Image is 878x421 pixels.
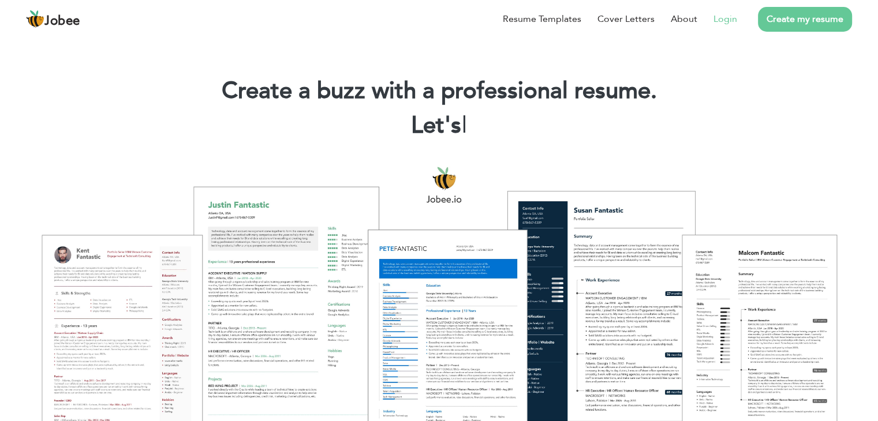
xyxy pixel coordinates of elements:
h1: Create a buzz with a professional resume. [17,76,861,106]
img: jobee.io [26,10,44,28]
a: Create my resume [758,7,852,32]
span: Jobee [44,15,80,28]
a: About [671,12,697,26]
h2: Let's [17,111,861,141]
a: Jobee [26,10,80,28]
span: | [462,110,467,141]
a: Resume Templates [503,12,581,26]
a: Cover Letters [597,12,655,26]
a: Login [713,12,737,26]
